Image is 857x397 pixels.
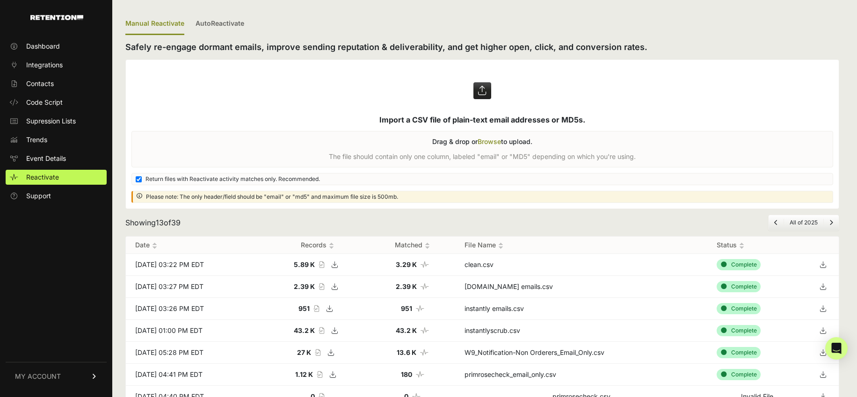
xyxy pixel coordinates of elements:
[6,58,107,72] a: Integrations
[294,326,315,334] strong: 43.2 K
[455,320,707,342] td: instantlyscrub.csv
[455,298,707,320] td: instantly emails.csv
[26,15,46,22] div: v 4.0.25
[103,55,158,61] div: Keywords by Traffic
[156,218,164,227] span: 13
[297,348,311,356] strong: 27 K
[6,170,107,185] a: Reactivate
[396,282,417,290] strong: 2.39 K
[125,217,181,228] div: Showing of
[315,349,320,356] i: Record count of the file
[6,151,107,166] a: Event Details
[396,326,417,334] strong: 43.2 K
[416,371,424,378] i: Number of matched records
[420,349,428,356] i: Number of matched records
[26,60,63,70] span: Integrations
[6,39,107,54] a: Dashboard
[93,54,101,62] img: tab_keywords_by_traffic_grey.svg
[6,76,107,91] a: Contacts
[455,254,707,276] td: clean.csv
[717,259,761,270] div: Complete
[455,276,707,298] td: [DOMAIN_NAME] emails.csv
[126,276,265,298] td: [DATE] 03:27 PM EDT
[421,261,429,268] i: Number of matched records
[126,237,265,254] th: Date
[36,55,84,61] div: Domain Overview
[152,242,157,249] img: no_sort-eaf950dc5ab64cae54d48a5578032e96f70b2ecb7d747501f34c8f2db400fb66.gif
[171,218,181,227] span: 39
[739,242,744,249] img: no_sort-eaf950dc5ab64cae54d48a5578032e96f70b2ecb7d747501f34c8f2db400fb66.gif
[784,219,823,226] li: All of 2025
[6,95,107,110] a: Code Script
[265,237,370,254] th: Records
[26,191,51,201] span: Support
[15,24,22,32] img: website_grey.svg
[396,260,417,268] strong: 3.29 K
[717,347,761,358] div: Complete
[421,283,429,290] i: Number of matched records
[329,242,334,249] img: no_sort-eaf950dc5ab64cae54d48a5578032e96f70b2ecb7d747501f34c8f2db400fb66.gif
[319,327,324,334] i: Record count of the file
[319,283,324,290] i: Record count of the file
[370,237,455,254] th: Matched
[717,281,761,292] div: Complete
[26,135,47,144] span: Trends
[774,219,778,226] a: Previous
[126,298,265,320] td: [DATE] 03:26 PM EDT
[768,215,839,231] nav: Page navigation
[15,15,22,22] img: logo_orange.svg
[416,305,424,312] i: Number of matched records
[319,261,324,268] i: Record count of the file
[317,371,322,378] i: Record count of the file
[717,325,761,336] div: Complete
[717,303,761,314] div: Complete
[30,15,83,20] img: Retention.com
[26,79,54,88] span: Contacts
[498,242,503,249] img: no_sort-eaf950dc5ab64cae54d48a5578032e96f70b2ecb7d747501f34c8f2db400fb66.gif
[825,337,848,360] div: Open Intercom Messenger
[829,219,833,226] a: Next
[26,42,60,51] span: Dashboard
[6,132,107,147] a: Trends
[26,98,63,107] span: Code Script
[126,254,265,276] td: [DATE] 03:22 PM EDT
[401,370,412,378] strong: 180
[6,188,107,203] a: Support
[26,154,66,163] span: Event Details
[136,176,142,182] input: Return files with Reactivate activity matches only. Recommended.
[6,362,107,390] a: MY ACCOUNT
[25,54,33,62] img: tab_domain_overview_orange.svg
[125,41,839,54] h2: Safely re-engage dormant emails, improve sending reputation & deliverability, and get higher open...
[196,13,244,35] a: AutoReactivate
[455,237,707,254] th: File Name
[24,24,103,32] div: Domain: [DOMAIN_NAME]
[298,304,310,312] strong: 951
[313,305,319,312] i: Record count of the file
[126,364,265,386] td: [DATE] 04:41 PM EDT
[425,242,430,249] img: no_sort-eaf950dc5ab64cae54d48a5578032e96f70b2ecb7d747501f34c8f2db400fb66.gif
[717,369,761,380] div: Complete
[707,237,807,254] th: Status
[397,348,416,356] strong: 13.6 K
[125,13,184,35] div: Manual Reactivate
[295,370,313,378] strong: 1.12 K
[401,304,412,312] strong: 951
[6,114,107,129] a: Supression Lists
[126,320,265,342] td: [DATE] 01:00 PM EDT
[294,260,315,268] strong: 5.89 K
[455,364,707,386] td: primrosecheck_email_only.csv
[455,342,707,364] td: W9_Notification-Non Orderers_Email_Only.csv
[421,327,429,334] i: Number of matched records
[26,116,76,126] span: Supression Lists
[15,372,61,381] span: MY ACCOUNT
[294,282,315,290] strong: 2.39 K
[26,173,59,182] span: Reactivate
[145,175,320,183] span: Return files with Reactivate activity matches only. Recommended.
[126,342,265,364] td: [DATE] 05:28 PM EDT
